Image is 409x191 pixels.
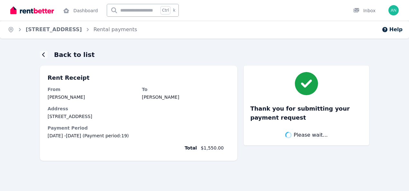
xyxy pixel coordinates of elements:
span: $1,550.00 [201,145,230,151]
dt: From [48,86,135,93]
dd: [PERSON_NAME] [142,94,230,100]
p: Rent Receipt [48,73,230,82]
img: Ansu Dolley [388,5,399,15]
span: Total [48,145,197,151]
div: Inbox [353,7,376,14]
span: [DATE] - [DATE] (Payment period: 19 ) [48,132,230,139]
dt: Address [48,105,230,112]
img: RentBetter [10,5,54,15]
dd: [STREET_ADDRESS] [48,113,230,120]
button: Help [382,26,403,33]
h1: Back to list [54,50,95,59]
span: Ctrl [160,6,170,14]
h3: Thank you for submitting your payment request [250,104,363,122]
a: Rental payments [94,26,137,32]
span: Please wait... [294,131,328,139]
dt: To [142,86,230,93]
dt: Payment Period [48,125,230,131]
dd: [PERSON_NAME] [48,94,135,100]
a: [STREET_ADDRESS] [26,26,82,32]
span: k [173,8,175,13]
